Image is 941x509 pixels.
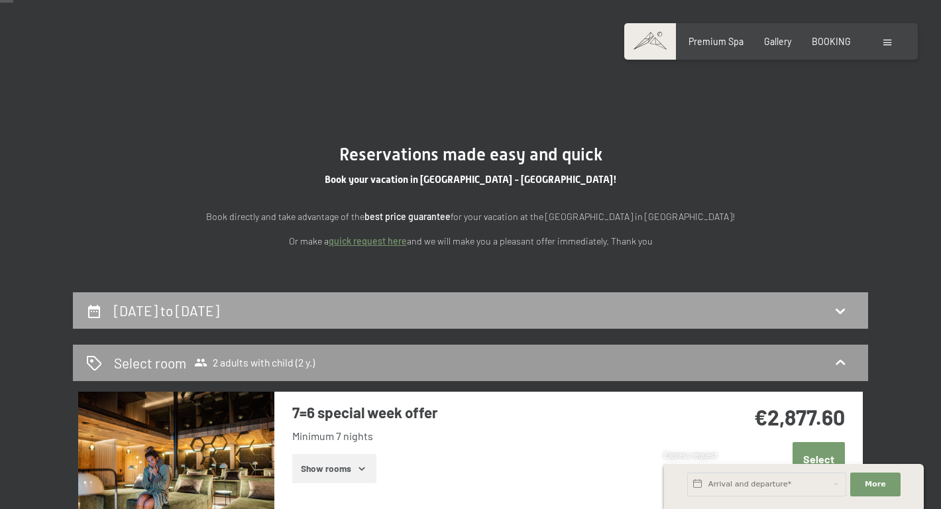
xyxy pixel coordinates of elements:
button: Select [793,442,845,476]
p: Or make a and we will make you a pleasant offer immediately. Thank you [179,234,762,249]
strong: €2,877.60 [754,404,845,429]
h2: Select room [114,353,186,372]
a: Premium Spa [689,36,744,47]
h2: [DATE] to [DATE] [114,302,219,319]
a: quick request here [329,235,407,247]
span: More [865,479,886,490]
span: Express request [664,451,717,459]
a: BOOKING [812,36,851,47]
button: Show rooms [292,454,376,483]
a: Gallery [764,36,791,47]
li: Minimum 7 nights [292,429,687,443]
span: Reservations made easy and quick [339,144,602,164]
span: Book your vacation in [GEOGRAPHIC_DATA] - [GEOGRAPHIC_DATA]! [325,174,617,186]
strong: best price guarantee [364,211,451,222]
span: 2 adults with child (2 y.) [194,356,315,369]
p: Book directly and take advantage of the for your vacation at the [GEOGRAPHIC_DATA] in [GEOGRAPHIC... [179,209,762,225]
h3: 7=6 special week offer [292,402,687,423]
button: More [850,473,901,496]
